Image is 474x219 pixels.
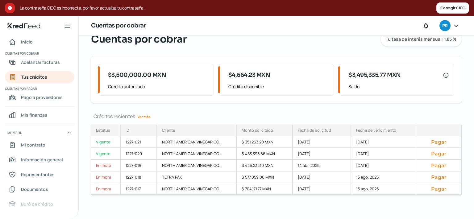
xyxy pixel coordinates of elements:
[121,136,157,148] div: 1227-021
[5,198,74,210] a: Buró de crédito
[157,183,237,195] div: NORTH AMERICAN VINEGAR CO...
[91,32,186,47] span: Cuentas por cobrar
[21,93,63,101] span: Pago a proveedores
[21,200,53,208] span: Buró de crédito
[21,141,45,149] span: Mi contrato
[237,160,293,171] div: $ 436,235.10 MXN
[421,174,456,180] button: Pagar
[5,154,74,166] a: Información general
[21,38,33,46] span: Inicio
[121,160,157,171] div: 1227-019
[108,83,209,90] span: Crédito autorizado
[91,183,121,195] a: En mora
[5,56,74,68] a: Adelantar facturas
[157,148,237,160] div: NORTH AMERICAN VINEGAR CO...
[5,71,74,83] a: Tus créditos
[237,171,293,183] div: $ 577,059.00 MXN
[157,171,237,183] div: TETRA PAK
[7,130,22,135] span: Mi perfil
[436,2,469,14] button: Corregir CIEC
[228,83,329,90] span: Crédito disponible
[5,168,74,181] a: Representantes
[421,151,456,157] button: Pagar
[21,111,47,119] span: Mis finanzas
[293,171,351,183] div: [DATE]
[237,183,293,195] div: $ 704,171.77 MXN
[21,185,48,193] span: Documentos
[348,83,449,90] span: Saldo
[135,112,153,122] a: Ver más
[386,37,457,41] span: Tu tasa de interés mensual: 1.85 %
[91,113,462,120] div: Créditos recientes
[91,21,146,30] h1: Cuentas por cobrar
[442,22,447,30] span: PR
[421,162,456,168] button: Pagar
[348,71,401,79] span: $3,495,335.77 MXN
[21,58,60,66] span: Adelantar facturas
[5,109,74,121] a: Mis finanzas
[126,127,129,133] div: ID
[108,71,166,79] span: $3,500,000.00 MXN
[91,160,121,171] a: En mora
[5,139,74,151] a: Mi contrato
[157,160,237,171] div: NORTH AMERICAN VINEGAR CO...
[121,171,157,183] div: 1227-018
[351,183,416,195] div: 15 ago, 2025
[91,136,121,148] a: Vigente
[293,148,351,160] div: [DATE]
[421,139,456,145] button: Pagar
[237,136,293,148] div: $ 351,263.20 MXN
[351,160,416,171] div: [DATE]
[96,127,110,133] div: Estatus
[121,148,157,160] div: 1227-020
[356,127,396,133] div: Fecha de vencimiento
[351,148,416,160] div: [DATE]
[237,148,293,160] div: $ 483,395.66 MXN
[121,183,157,195] div: 1227-017
[293,136,351,148] div: [DATE]
[298,127,331,133] div: Fecha de solicitud
[5,183,74,196] a: Documentos
[351,136,416,148] div: [DATE]
[293,183,351,195] div: [DATE]
[421,186,456,192] button: Pagar
[5,36,74,48] a: Inicio
[228,71,270,79] span: $4,664.23 MXN
[242,127,273,133] div: Monto solicitado
[351,171,416,183] div: 15 ago, 2025
[5,91,74,104] a: Pago a proveedores
[157,136,237,148] div: NORTH AMERICAN VINEGAR CO...
[293,160,351,171] div: 14 abr, 2025
[21,156,63,163] span: Información general
[5,51,73,56] span: Cuentas por cobrar
[21,73,47,81] span: Tus créditos
[162,127,175,133] div: Cliente
[91,148,121,160] a: Vigente
[91,171,121,183] a: En mora
[20,4,436,12] span: La contraseña CIEC es incorrecta, por favor actualiza tu contraseña.
[21,171,55,178] span: Representantes
[5,86,73,91] span: Cuentas por pagar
